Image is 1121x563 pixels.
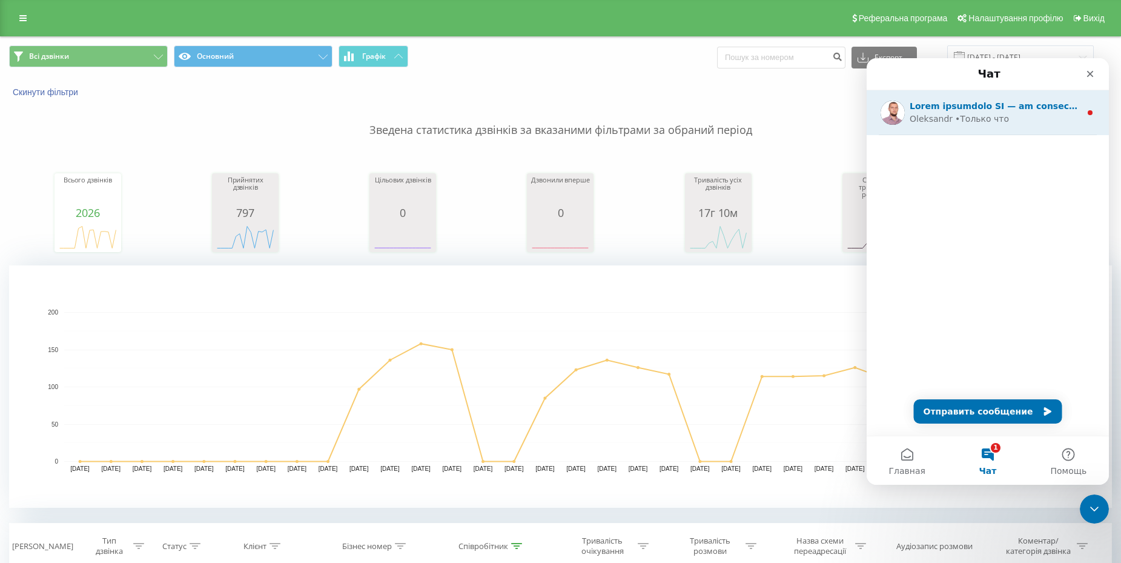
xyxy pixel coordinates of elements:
[411,465,431,472] text: [DATE]
[504,465,524,472] text: [DATE]
[1003,536,1074,556] div: Коментар/категорія дзвінка
[570,536,635,556] div: Тривалість очікування
[752,465,772,472] text: [DATE]
[1083,13,1105,23] span: Вихід
[102,465,121,472] text: [DATE]
[690,465,710,472] text: [DATE]
[164,465,183,472] text: [DATE]
[535,465,555,472] text: [DATE]
[9,265,1112,508] svg: A chart.
[859,13,948,23] span: Реферальна програма
[678,536,742,556] div: Тривалість розмови
[660,465,679,472] text: [DATE]
[717,47,845,68] input: Пошук за номером
[319,465,338,472] text: [DATE]
[215,207,276,219] div: 797
[845,465,865,472] text: [DATE]
[474,465,493,472] text: [DATE]
[9,45,168,67] button: Всі дзвінки
[51,421,59,428] text: 50
[372,176,433,207] div: Цільових дзвінків
[380,465,400,472] text: [DATE]
[48,309,58,316] text: 200
[339,45,408,67] button: Графік
[530,176,590,207] div: Дзвонили вперше
[530,219,590,255] svg: A chart.
[48,347,58,353] text: 150
[174,45,332,67] button: Основний
[288,465,307,472] text: [DATE]
[55,458,58,465] text: 0
[845,176,906,207] div: Середня тривалість розмови
[1080,495,1109,524] iframe: Intercom live chat
[443,465,462,472] text: [DATE]
[787,536,852,556] div: Назва схеми переадресації
[133,465,152,472] text: [DATE]
[896,541,973,551] div: Аудіозапис розмови
[162,541,187,551] div: Статус
[9,98,1112,138] p: Зведена статистика дзвінків за вказаними фільтрами за обраний період
[721,465,741,472] text: [DATE]
[58,219,118,255] svg: A chart.
[48,384,58,390] text: 100
[372,207,433,219] div: 0
[372,219,433,255] svg: A chart.
[566,465,586,472] text: [DATE]
[688,176,749,207] div: Тривалість усіх дзвінків
[70,465,90,472] text: [DATE]
[215,176,276,207] div: Прийнятих дзвінків
[688,207,749,219] div: 17г 10м
[688,219,749,255] svg: A chart.
[58,176,118,207] div: Всього дзвінків
[845,219,906,255] svg: A chart.
[815,465,834,472] text: [DATE]
[215,219,276,255] svg: A chart.
[784,465,803,472] text: [DATE]
[851,47,917,68] button: Експорт
[29,52,69,61] span: Всі дзвінки
[12,541,73,551] div: [PERSON_NAME]
[342,541,392,551] div: Бізнес номер
[243,541,266,551] div: Клієнт
[256,465,276,472] text: [DATE]
[362,52,386,61] span: Графік
[89,536,130,556] div: Тип дзвінка
[58,207,118,219] div: 2026
[598,465,617,472] text: [DATE]
[458,541,508,551] div: Співробітник
[9,87,84,98] button: Скинути фільтри
[530,207,590,219] div: 0
[225,465,245,472] text: [DATE]
[629,465,648,472] text: [DATE]
[845,207,906,219] div: 31с
[867,58,1109,485] iframe: Intercom live chat
[968,13,1063,23] span: Налаштування профілю
[349,465,369,472] text: [DATE]
[194,465,214,472] text: [DATE]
